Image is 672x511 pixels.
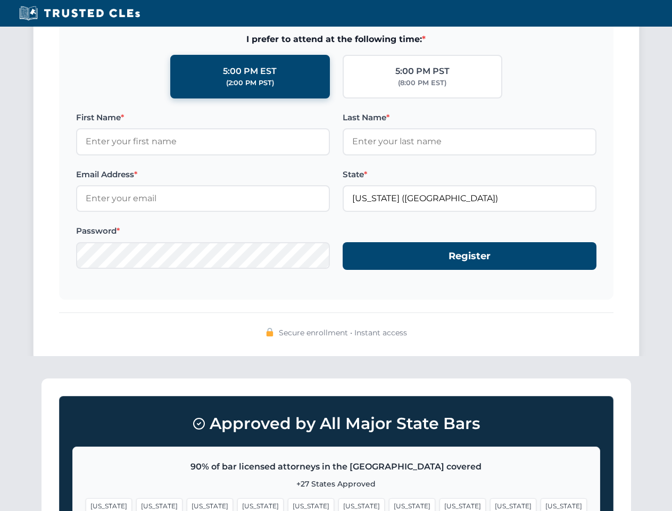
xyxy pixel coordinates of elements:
[76,168,330,181] label: Email Address
[343,242,596,270] button: Register
[343,185,596,212] input: Arizona (AZ)
[86,460,587,474] p: 90% of bar licensed attorneys in the [GEOGRAPHIC_DATA] covered
[226,78,274,88] div: (2:00 PM PST)
[86,478,587,490] p: +27 States Approved
[76,32,596,46] span: I prefer to attend at the following time:
[16,5,143,21] img: Trusted CLEs
[343,111,596,124] label: Last Name
[72,409,600,438] h3: Approved by All Major State Bars
[223,64,277,78] div: 5:00 PM EST
[76,225,330,237] label: Password
[398,78,446,88] div: (8:00 PM EST)
[343,128,596,155] input: Enter your last name
[76,111,330,124] label: First Name
[279,327,407,339] span: Secure enrollment • Instant access
[76,128,330,155] input: Enter your first name
[266,328,274,336] img: 🔒
[76,185,330,212] input: Enter your email
[343,168,596,181] label: State
[395,64,450,78] div: 5:00 PM PST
